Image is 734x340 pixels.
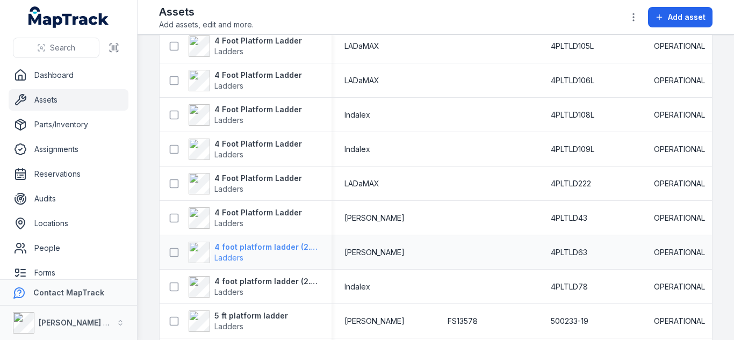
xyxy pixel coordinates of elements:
[9,213,128,234] a: Locations
[654,75,705,86] span: OPERATIONAL
[214,47,243,56] span: Ladders
[9,262,128,284] a: Forms
[39,318,113,327] strong: [PERSON_NAME] Air
[214,253,243,262] span: Ladders
[9,237,128,259] a: People
[159,4,254,19] h2: Assets
[344,110,370,120] span: Indalex
[344,281,370,292] span: Indalex
[189,35,302,57] a: 4 Foot Platform LadderLadders
[344,144,370,155] span: Indalex
[214,35,302,46] strong: 4 Foot Platform Ladder
[551,178,591,189] span: 4PLTLD222
[189,104,302,126] a: 4 Foot Platform LadderLadders
[551,144,594,155] span: 4PLTLD109L
[33,288,104,297] strong: Contact MapTrack
[214,310,288,321] strong: 5 ft platform ladder
[189,276,319,298] a: 4 foot platform ladder (2.1m)Ladders
[189,310,288,332] a: 5 ft platform ladderLadders
[9,64,128,86] a: Dashboard
[551,110,594,120] span: 4PLTLD108L
[189,139,302,160] a: 4 Foot Platform LadderLadders
[654,41,705,52] span: OPERATIONAL
[344,41,379,52] span: LADaMAX
[344,247,405,258] span: [PERSON_NAME]
[214,287,243,296] span: Ladders
[13,38,99,58] button: Search
[9,89,128,111] a: Assets
[9,139,128,160] a: Assignments
[551,41,594,52] span: 4PLTLD105L
[189,70,302,91] a: 4 Foot Platform LadderLadders
[214,219,243,228] span: Ladders
[214,173,302,184] strong: 4 Foot Platform Ladder
[214,139,302,149] strong: 4 Foot Platform Ladder
[50,42,75,53] span: Search
[9,188,128,209] a: Audits
[654,110,705,120] span: OPERATIONAL
[551,281,588,292] span: 4PLTLD78
[551,247,587,258] span: 4PLTLD63
[551,316,588,327] span: 500233-19
[654,144,705,155] span: OPERATIONAL
[654,213,705,223] span: OPERATIONAL
[214,207,302,218] strong: 4 Foot Platform Ladder
[9,114,128,135] a: Parts/Inventory
[448,316,478,327] span: FS13578
[214,115,243,125] span: Ladders
[648,7,713,27] button: Add asset
[551,75,594,86] span: 4PLTLD106L
[654,281,705,292] span: OPERATIONAL
[668,12,706,23] span: Add asset
[654,247,705,258] span: OPERATIONAL
[9,163,128,185] a: Reservations
[214,150,243,159] span: Ladders
[214,242,319,252] strong: 4 foot platform ladder (2.16m)
[344,213,405,223] span: [PERSON_NAME]
[551,213,587,223] span: 4PLTLD43
[344,75,379,86] span: LADaMAX
[214,70,302,81] strong: 4 Foot Platform Ladder
[159,19,254,30] span: Add assets, edit and more.
[189,207,302,229] a: 4 Foot Platform LadderLadders
[214,322,243,331] span: Ladders
[344,178,379,189] span: LADaMAX
[214,184,243,193] span: Ladders
[189,242,319,263] a: 4 foot platform ladder (2.16m)Ladders
[214,104,302,115] strong: 4 Foot Platform Ladder
[344,316,405,327] span: [PERSON_NAME]
[28,6,109,28] a: MapTrack
[654,178,705,189] span: OPERATIONAL
[654,316,705,327] span: OPERATIONAL
[189,173,302,194] a: 4 Foot Platform LadderLadders
[214,276,319,287] strong: 4 foot platform ladder (2.1m)
[214,81,243,90] span: Ladders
